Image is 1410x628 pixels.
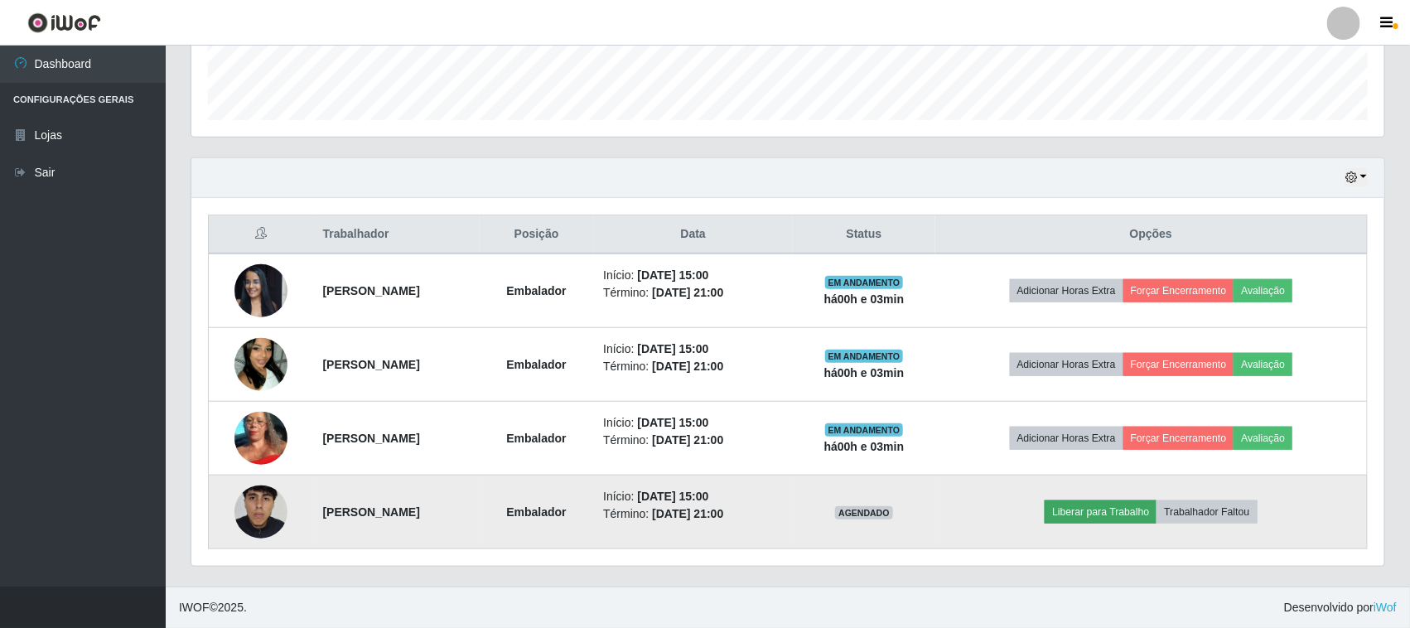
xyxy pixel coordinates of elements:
[603,505,783,523] li: Término:
[603,267,783,284] li: Início:
[179,601,210,614] span: IWOF
[825,350,904,363] span: EM ANDAMENTO
[1010,353,1123,376] button: Adicionar Horas Extra
[313,215,480,254] th: Trabalhador
[1123,279,1234,302] button: Forçar Encerramento
[1284,599,1397,616] span: Desenvolvido por
[1045,500,1156,524] button: Liberar para Trabalho
[637,490,708,503] time: [DATE] 15:00
[824,366,905,379] strong: há 00 h e 03 min
[506,284,566,297] strong: Embalador
[1010,279,1123,302] button: Adicionar Horas Extra
[652,433,723,447] time: [DATE] 21:00
[603,341,783,358] li: Início:
[1374,601,1397,614] a: iWof
[1234,279,1292,302] button: Avaliação
[824,440,905,453] strong: há 00 h e 03 min
[603,358,783,375] li: Término:
[652,507,723,520] time: [DATE] 21:00
[825,423,904,437] span: EM ANDAMENTO
[506,432,566,445] strong: Embalador
[234,255,287,326] img: 1737733011541.jpeg
[603,284,783,302] li: Término:
[323,358,420,371] strong: [PERSON_NAME]
[27,12,101,33] img: CoreUI Logo
[603,414,783,432] li: Início:
[1123,353,1234,376] button: Forçar Encerramento
[1234,427,1292,450] button: Avaliação
[506,358,566,371] strong: Embalador
[323,432,420,445] strong: [PERSON_NAME]
[323,505,420,519] strong: [PERSON_NAME]
[824,292,905,306] strong: há 00 h e 03 min
[637,342,708,355] time: [DATE] 15:00
[234,317,287,412] img: 1743267805927.jpeg
[637,268,708,282] time: [DATE] 15:00
[637,416,708,429] time: [DATE] 15:00
[179,599,247,616] span: © 2025 .
[835,506,893,519] span: AGENDADO
[652,286,723,299] time: [DATE] 21:00
[603,432,783,449] li: Término:
[1234,353,1292,376] button: Avaliação
[234,453,287,571] img: 1733491183363.jpeg
[1156,500,1257,524] button: Trabalhador Faltou
[935,215,1368,254] th: Opções
[1010,427,1123,450] button: Adicionar Horas Extra
[825,276,904,289] span: EM ANDAMENTO
[1123,427,1234,450] button: Forçar Encerramento
[652,360,723,373] time: [DATE] 21:00
[234,379,287,497] img: 1742344231846.jpeg
[323,284,420,297] strong: [PERSON_NAME]
[480,215,593,254] th: Posição
[603,488,783,505] li: Início:
[793,215,935,254] th: Status
[593,215,793,254] th: Data
[506,505,566,519] strong: Embalador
